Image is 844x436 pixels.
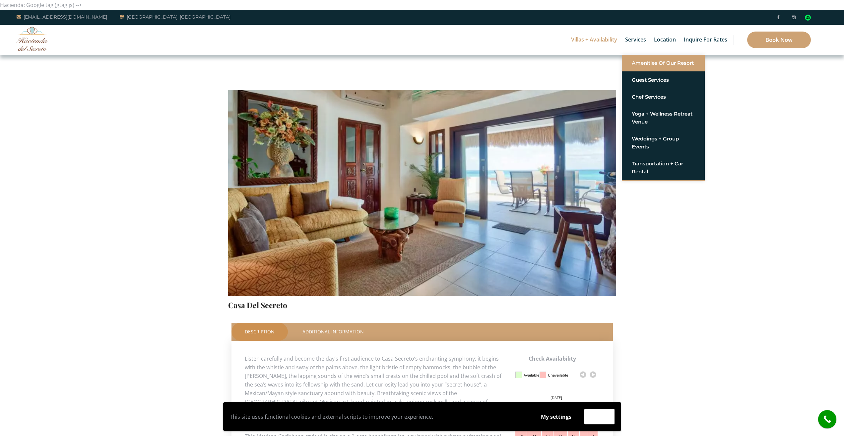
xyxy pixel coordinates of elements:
[818,410,836,428] a: call
[231,323,288,341] a: Description
[622,25,649,55] a: Services
[230,412,528,422] p: This site uses functional cookies and external scripts to improve your experience.
[805,15,811,21] div: Read traveler reviews on Tripadvisor
[632,133,695,153] a: Weddings + Group Events
[228,39,616,298] img: IMG_2569-1-1024x682-1-1000x667.jpg.webp
[584,409,615,424] button: Accept
[632,91,695,103] a: Chef Services
[651,25,679,55] a: Location
[632,74,695,86] a: Guest Services
[681,25,731,55] a: Inquire for Rates
[568,25,620,55] a: Villas + Availability
[17,27,48,51] img: Awesome Logo
[632,158,695,178] a: Transportation + Car Rental
[515,393,598,403] div: [DATE]
[120,13,230,21] a: [GEOGRAPHIC_DATA], [GEOGRAPHIC_DATA]
[820,412,835,427] i: call
[245,354,600,423] p: Listen carefully and become the day’s first audience to Casa Secreto’s enchanting symphony; it be...
[747,32,811,48] a: Book Now
[524,370,539,381] div: Available
[289,323,377,341] a: Additional Information
[17,13,107,21] a: [EMAIL_ADDRESS][DOMAIN_NAME]
[632,108,695,128] a: Yoga + Wellness Retreat Venue
[535,409,578,424] button: My settings
[548,370,568,381] div: Unavailable
[632,57,695,69] a: Amenities of Our Resort
[228,300,287,310] a: Casa Del Secreto
[805,15,811,21] img: Tripadvisor_logomark.svg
